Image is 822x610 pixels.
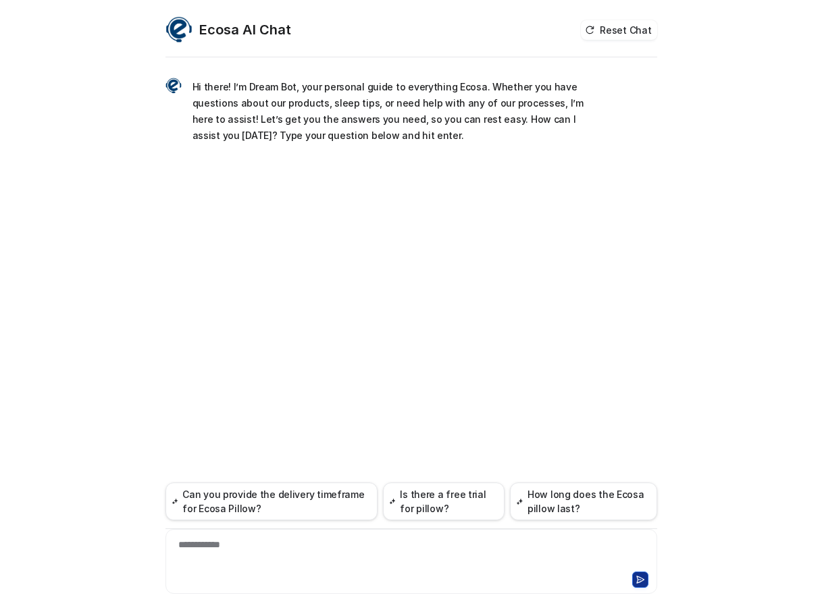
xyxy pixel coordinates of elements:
p: Hi there! I’m Dream Bot, your personal guide to everything Ecosa. Whether you have questions abou... [192,79,588,144]
h2: Ecosa AI Chat [199,20,291,39]
img: Widget [165,16,192,43]
button: How long does the Ecosa pillow last? [510,482,657,520]
img: Widget [165,78,182,94]
button: Reset Chat [581,20,657,40]
button: Is there a free trial for pillow? [383,482,505,520]
button: Can you provide the delivery timeframe for Ecosa Pillow? [165,482,378,520]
